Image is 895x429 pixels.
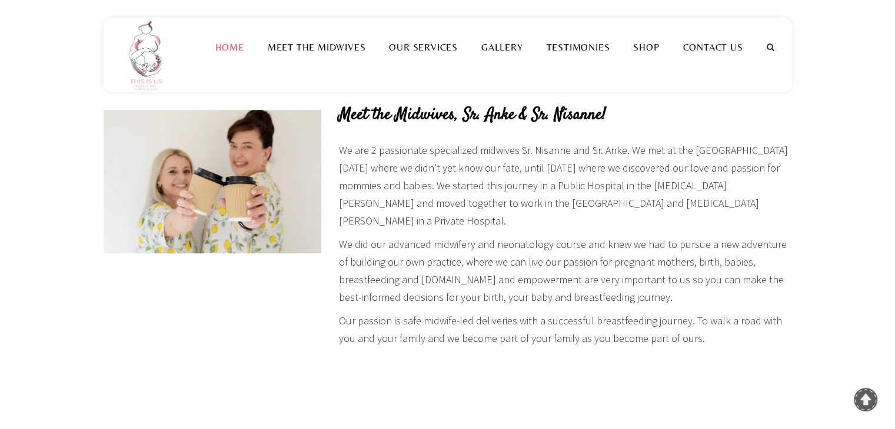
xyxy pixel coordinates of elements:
strong: Meet the Midwives, Sr. Anke & Sr. Nisanne! [339,103,606,127]
a: To Top [854,388,877,411]
h2: Our Story [339,16,792,50]
a: Our Services [377,42,470,53]
a: Gallery [470,42,535,53]
a: Testimonies [534,42,621,53]
a: Contact Us [671,42,755,53]
a: Meet the Midwives [256,42,378,53]
img: This is us practice [121,18,174,92]
img: 997DF1E5-05B3-46C1-AE5D-659CC829DC1B [104,110,321,254]
p: Our passion is safe midwife-led deliveries with a successful breastfeeding journey. To walk a roa... [339,312,792,347]
p: We did our advanced midwifery and neonatology course and knew we had to pursue a new adventure of... [339,236,792,306]
a: Shop [621,42,671,53]
p: We are 2 passionate specialized midwives Sr. Nisanne and Sr. Anke. We met at the [GEOGRAPHIC_DATA... [339,142,792,230]
a: Home [203,42,255,53]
